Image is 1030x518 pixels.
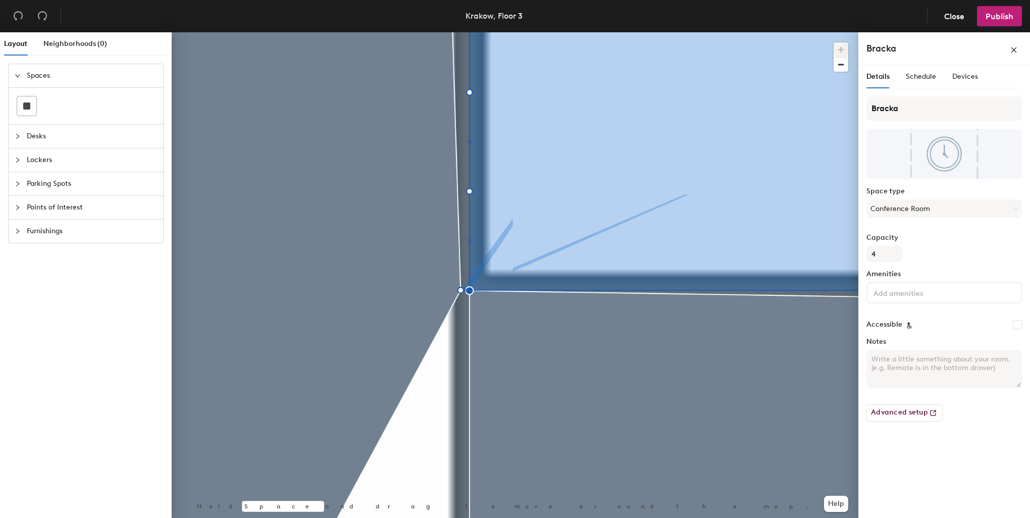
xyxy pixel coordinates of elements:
span: close [1010,46,1017,54]
button: Help [824,496,848,512]
span: Furnishings [27,220,157,243]
span: Neighborhoods (0) [43,39,107,48]
span: Details [866,72,890,81]
span: Parking Spots [27,172,157,195]
button: Advanced setup [866,404,943,422]
span: collapsed [15,228,21,234]
span: collapsed [15,157,21,163]
span: expanded [15,73,21,79]
span: Spaces [27,64,157,87]
label: Space type [866,187,1022,195]
span: collapsed [15,133,21,139]
label: Amenities [866,270,1022,278]
span: Points of Interest [27,196,157,219]
button: Publish [977,6,1022,26]
input: Add amenities [871,286,962,298]
span: Lockers [27,148,157,172]
span: Publish [986,12,1013,21]
button: Redo (⌘ + ⇧ + Z) [32,6,53,26]
button: Conference Room [866,199,1022,218]
span: Devices [952,72,978,81]
span: Layout [4,39,27,48]
span: Desks [27,125,157,148]
button: Undo (⌘ + Z) [8,6,28,26]
span: Close [944,12,964,21]
span: collapsed [15,181,21,187]
img: The space named Bracka [866,129,1022,179]
button: Close [936,6,973,26]
span: Schedule [906,72,936,81]
span: collapsed [15,204,21,211]
label: Accessible [866,321,902,329]
label: Notes [866,338,1022,346]
h4: Bracka [866,42,896,55]
span: undo [13,11,23,21]
div: Krakow, Floor 3 [466,10,523,22]
label: Capacity [866,234,1022,242]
